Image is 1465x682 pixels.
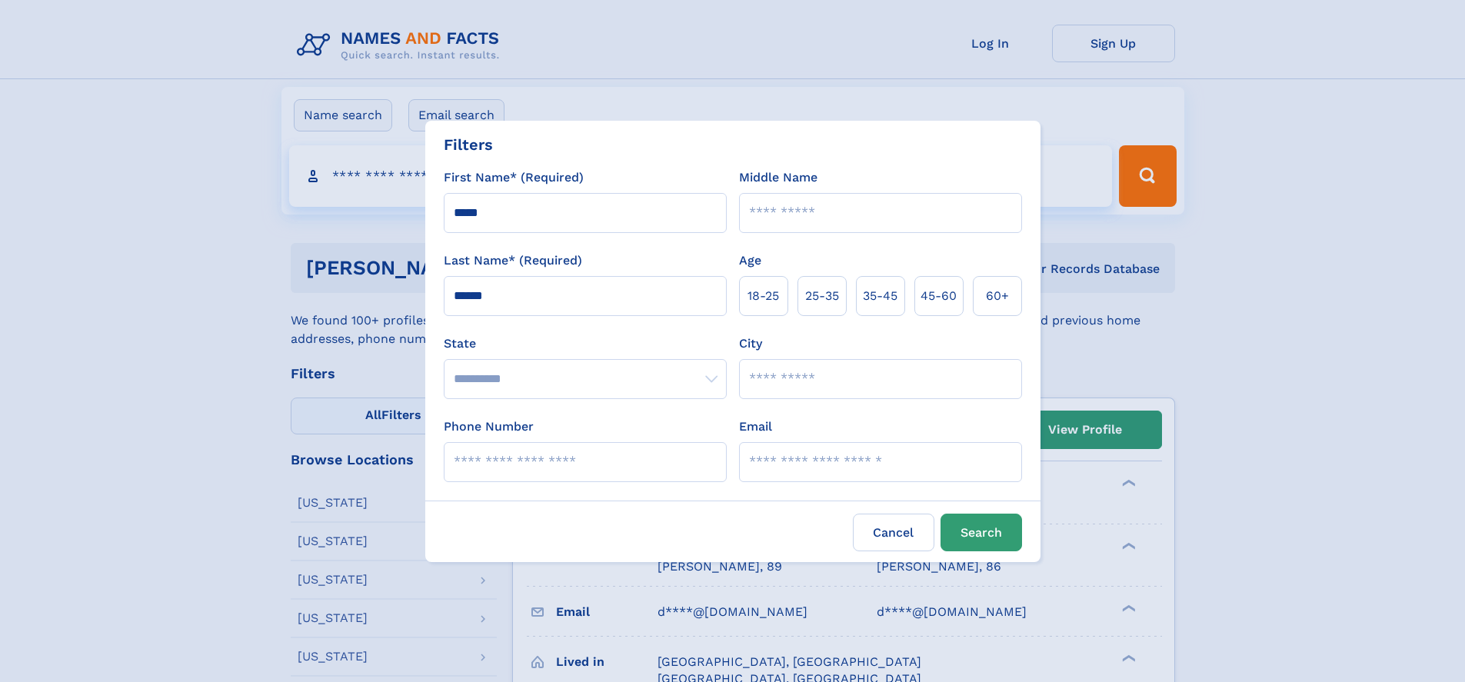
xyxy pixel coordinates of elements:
[941,514,1022,551] button: Search
[863,287,897,305] span: 35‑45
[444,418,534,436] label: Phone Number
[986,287,1009,305] span: 60+
[444,133,493,156] div: Filters
[739,168,817,187] label: Middle Name
[444,251,582,270] label: Last Name* (Required)
[739,418,772,436] label: Email
[805,287,839,305] span: 25‑35
[739,334,762,353] label: City
[444,334,727,353] label: State
[444,168,584,187] label: First Name* (Required)
[739,251,761,270] label: Age
[853,514,934,551] label: Cancel
[921,287,957,305] span: 45‑60
[747,287,779,305] span: 18‑25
